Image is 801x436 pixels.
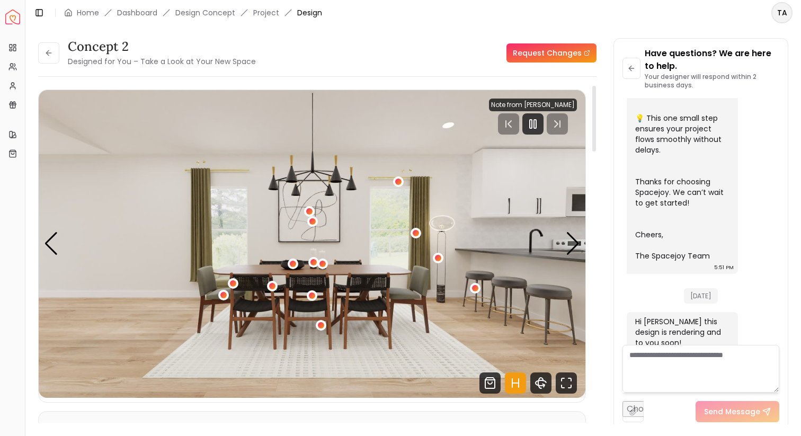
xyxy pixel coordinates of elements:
p: Your designer will respond within 2 business days. [645,73,779,90]
a: Dashboard [117,7,157,18]
svg: Fullscreen [556,372,577,394]
div: 5:51 PM [714,262,734,273]
div: Previous slide [44,232,58,255]
small: Designed for You – Take a Look at Your New Space [68,56,256,67]
div: 1 / 5 [39,90,585,398]
span: [DATE] [684,288,718,304]
img: Spacejoy Logo [5,10,20,24]
svg: Pause [527,118,539,130]
div: Carousel [39,90,585,398]
h3: concept 2 [68,38,256,55]
div: Hi [PERSON_NAME] this design is rendering and to you soon! [635,316,727,348]
nav: breadcrumb [64,7,322,18]
a: Project [253,7,279,18]
a: Request Changes [506,43,597,63]
a: Home [77,7,99,18]
a: Spacejoy [5,10,20,24]
div: Note from [PERSON_NAME] [489,99,577,111]
li: Design Concept [175,7,235,18]
span: TA [772,3,791,22]
svg: 360 View [530,372,551,394]
img: Design Render 1 [39,90,585,398]
span: Design [297,7,322,18]
p: Have questions? We are here to help. [645,47,779,73]
svg: Hotspots Toggle [505,372,526,394]
div: Next slide [566,232,580,255]
svg: Shop Products from this design [479,372,501,394]
button: TA [771,2,793,23]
